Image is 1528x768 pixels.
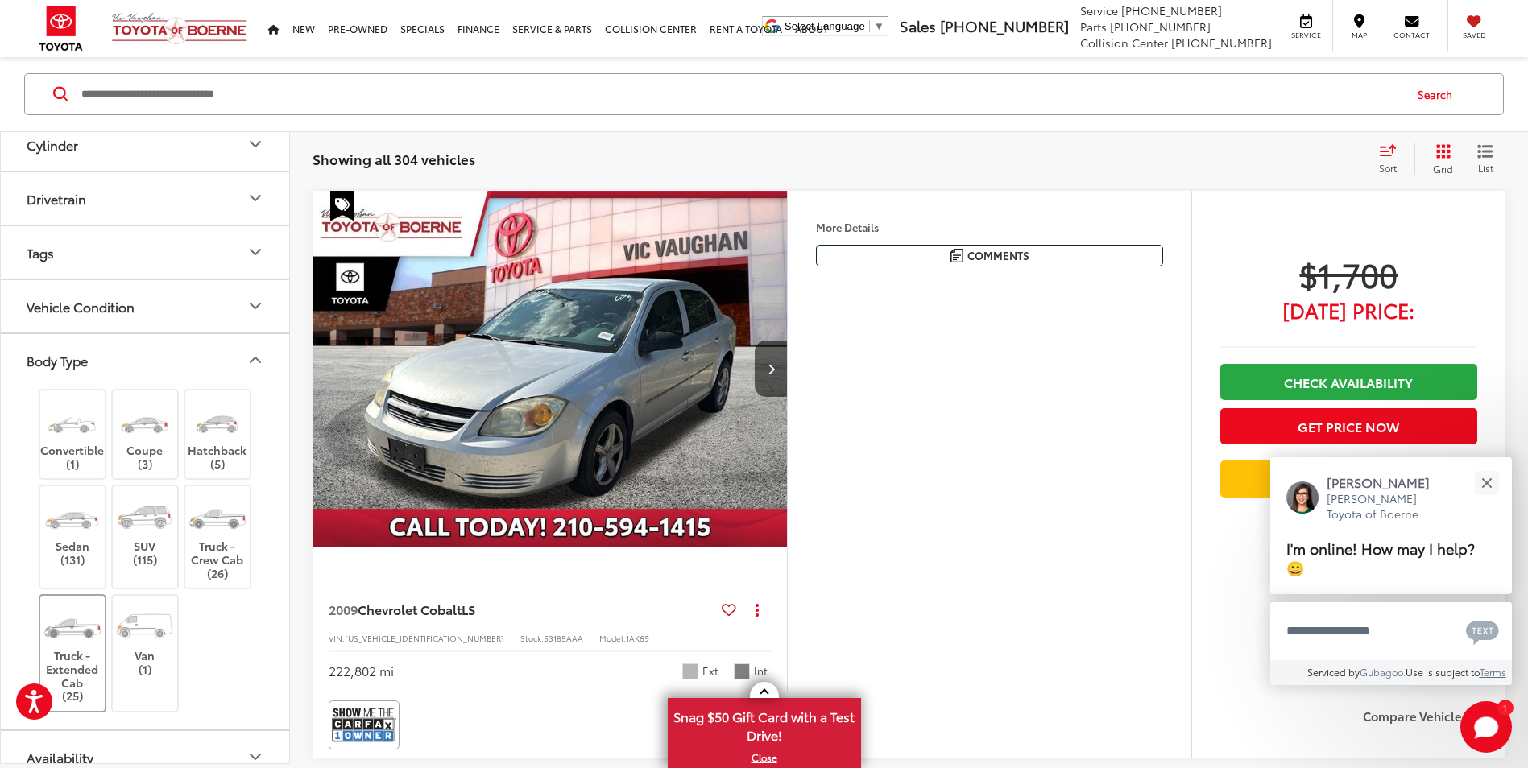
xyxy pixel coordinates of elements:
[1371,143,1414,175] button: Select sort value
[113,398,178,471] label: Coupe (3)
[940,15,1069,36] span: [PHONE_NUMBER]
[702,663,722,679] span: Ext.
[187,398,247,444] img: Hatchback
[743,595,771,623] button: Actions
[669,700,859,749] span: Snag $50 Gift Card with a Test Drive!
[1220,460,1477,497] a: Value Your Trade
[1414,143,1465,175] button: Grid View
[544,632,583,644] span: 53185AAA
[1,118,291,171] button: CylinderCylinder
[1480,665,1506,679] a: Terms
[900,15,936,36] span: Sales
[785,20,865,32] span: Select Language
[1,334,291,386] button: Body TypeBody Type
[756,603,759,616] span: dropdown dots
[27,353,88,368] div: Body Type
[332,704,396,746] img: CarFax One Owner
[42,604,102,649] img: Truck - Extended Cab
[27,749,93,765] div: Availability
[80,75,1402,114] input: Search by Make, Model, or Keyword
[1080,35,1168,51] span: Collision Center
[1379,161,1397,175] span: Sort
[1080,2,1118,19] span: Service
[869,20,870,32] span: ​
[345,632,504,644] span: [US_VEHICLE_IDENTIFICATION_NUMBER]
[1327,491,1446,522] p: [PERSON_NAME] Toyota of Boerne
[111,12,248,45] img: Vic Vaughan Toyota of Boerne
[187,494,247,539] img: Truck - Crew Cab
[185,494,251,580] label: Truck - Crew Cab (26)
[1360,665,1406,679] a: Gubagoo.
[462,600,475,618] span: LS
[42,398,102,444] img: Convertible
[1406,665,1480,679] span: Use is subject to
[330,191,354,221] span: Special
[1402,74,1476,114] button: Search
[27,191,86,206] div: Drivetrain
[27,299,135,314] div: Vehicle Condition
[1220,408,1477,444] button: Get Price Now
[1,172,291,225] button: DrivetrainDrivetrain
[1465,143,1505,175] button: List View
[1460,701,1512,753] button: Toggle Chat Window
[1456,30,1492,40] span: Saved
[755,341,787,397] button: Next image
[816,221,1163,233] h4: More Details
[329,601,715,618] a: 2009Chevrolet CobaltLS
[40,604,106,703] label: Truck - Extended Cab (25)
[734,663,750,679] span: Gray
[27,137,78,152] div: Cylinder
[1461,613,1504,649] button: Chat with SMS
[1477,161,1493,175] span: List
[1288,30,1324,40] span: Service
[1220,302,1477,318] span: [DATE] Price:
[1327,473,1446,491] p: [PERSON_NAME]
[1460,701,1512,753] svg: Start Chat
[1286,537,1475,578] span: I'm online! How may I help? 😀
[312,191,789,548] img: 2009 Chevrolet Cobalt LS
[1433,162,1453,175] span: Grid
[1469,465,1504,500] button: Close
[246,243,265,262] div: Tags
[950,249,963,262] img: Comments
[1466,619,1499,645] svg: Text
[42,494,102,539] img: Sedan
[626,632,649,644] span: 1AK69
[1270,457,1512,685] div: Close[PERSON_NAME][PERSON_NAME] Toyota of BoerneI'm online! How may I help? 😀Type your messageCha...
[246,297,265,316] div: Vehicle Condition
[520,632,544,644] span: Stock:
[1121,2,1222,19] span: [PHONE_NUMBER]
[312,191,789,547] div: 2009 Chevrolet Cobalt LS 0
[1220,364,1477,400] a: Check Availability
[329,600,358,618] span: 2009
[40,398,106,471] label: Convertible (1)
[1341,30,1377,40] span: Map
[114,604,175,649] img: Van
[1220,254,1477,294] span: $1,700
[1393,30,1430,40] span: Contact
[874,20,884,32] span: ▼
[754,663,771,679] span: Int.
[185,398,251,471] label: Hatchback (5)
[1363,708,1489,725] label: Compare Vehicle
[967,248,1029,263] span: Comments
[246,351,265,370] div: Body Type
[599,632,626,644] span: Model:
[358,600,462,618] span: Chevrolet Cobalt
[113,604,178,676] label: Van (1)
[312,191,789,547] a: 2009 Chevrolet Cobalt LS2009 Chevrolet Cobalt LS2009 Chevrolet Cobalt LS2009 Chevrolet Cobalt LS
[40,494,106,567] label: Sedan (131)
[816,245,1163,266] button: Comments
[114,398,175,444] img: Coupe
[27,245,54,260] div: Tags
[329,662,394,680] div: 222,802 mi
[1080,19,1107,35] span: Parts
[113,494,178,567] label: SUV (115)
[1,226,291,279] button: TagsTags
[682,663,698,679] span: Silver Ice Metallic
[246,189,265,209] div: Drivetrain
[329,632,345,644] span: VIN:
[246,748,265,767] div: Availability
[114,494,175,539] img: SUV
